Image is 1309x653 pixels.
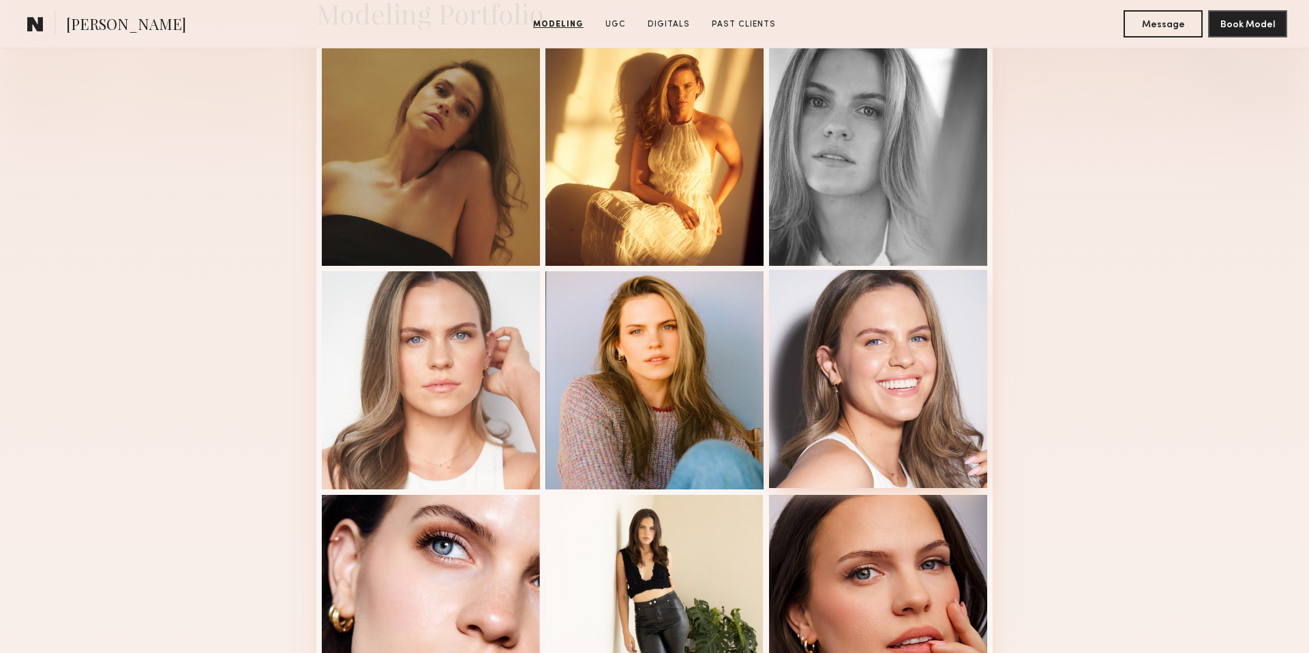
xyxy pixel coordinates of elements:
button: Book Model [1208,10,1287,37]
a: Book Model [1208,18,1287,29]
a: Past Clients [706,18,781,31]
a: UGC [600,18,631,31]
a: Digitals [642,18,695,31]
span: [PERSON_NAME] [66,14,186,37]
a: Modeling [528,18,589,31]
button: Message [1124,10,1203,37]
